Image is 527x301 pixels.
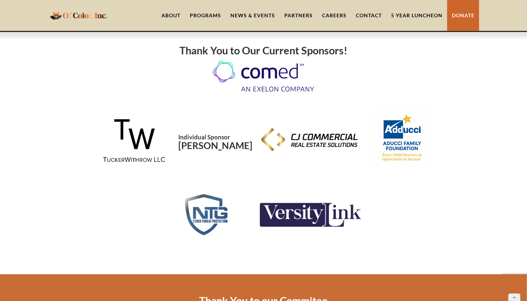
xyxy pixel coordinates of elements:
[48,7,109,24] a: home
[190,12,221,19] div: Programs
[180,44,348,57] strong: Thank You to Our Current Sponsors!
[178,133,230,141] span: Individual Sponsor
[178,131,252,150] h1: [PERSON_NAME]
